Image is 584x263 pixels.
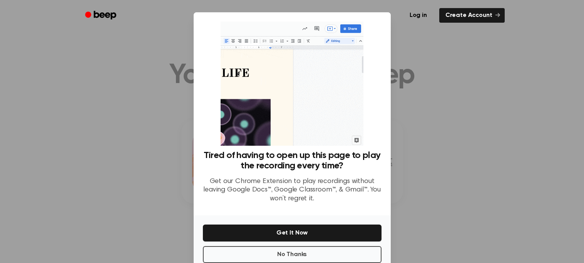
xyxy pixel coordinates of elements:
[439,8,505,23] a: Create Account
[203,150,382,171] h3: Tired of having to open up this page to play the recording every time?
[203,225,382,241] button: Get It Now
[80,8,123,23] a: Beep
[203,246,382,263] button: No Thanks
[402,7,435,24] a: Log in
[203,177,382,203] p: Get our Chrome Extension to play recordings without leaving Google Docs™, Google Classroom™, & Gm...
[221,22,363,146] img: Beep extension in action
